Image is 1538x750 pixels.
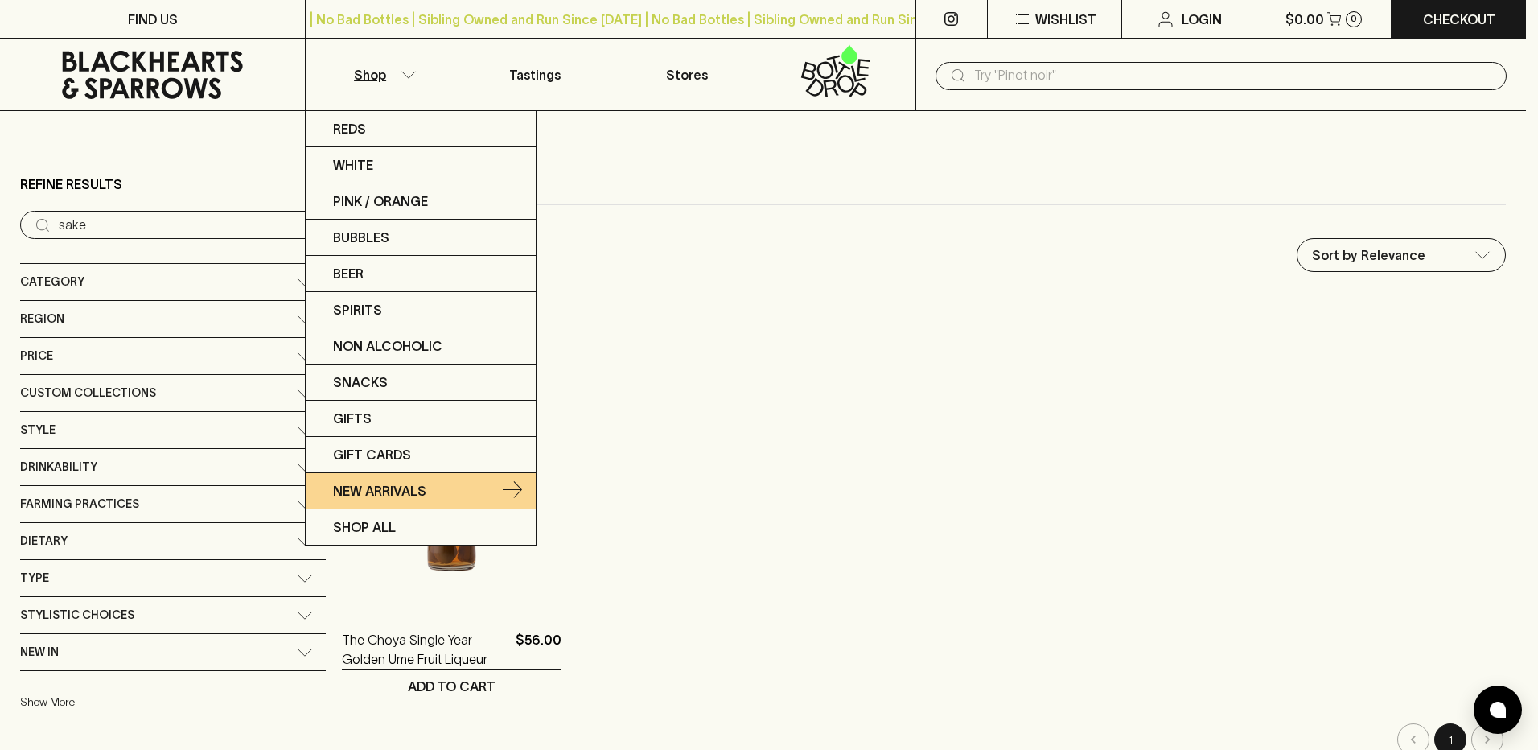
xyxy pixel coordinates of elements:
[306,183,536,220] a: Pink / Orange
[333,119,366,138] p: Reds
[1490,702,1506,718] img: bubble-icon
[333,481,426,501] p: New Arrivals
[333,445,411,464] p: Gift Cards
[306,365,536,401] a: Snacks
[306,328,536,365] a: Non Alcoholic
[306,147,536,183] a: White
[333,409,372,428] p: Gifts
[333,155,373,175] p: White
[333,300,382,319] p: Spirits
[306,509,536,545] a: SHOP ALL
[333,517,396,537] p: SHOP ALL
[333,336,442,356] p: Non Alcoholic
[306,256,536,292] a: Beer
[333,373,388,392] p: Snacks
[333,192,428,211] p: Pink / Orange
[306,473,536,509] a: New Arrivals
[306,401,536,437] a: Gifts
[306,220,536,256] a: Bubbles
[306,292,536,328] a: Spirits
[333,228,389,247] p: Bubbles
[306,111,536,147] a: Reds
[306,437,536,473] a: Gift Cards
[333,264,364,283] p: Beer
